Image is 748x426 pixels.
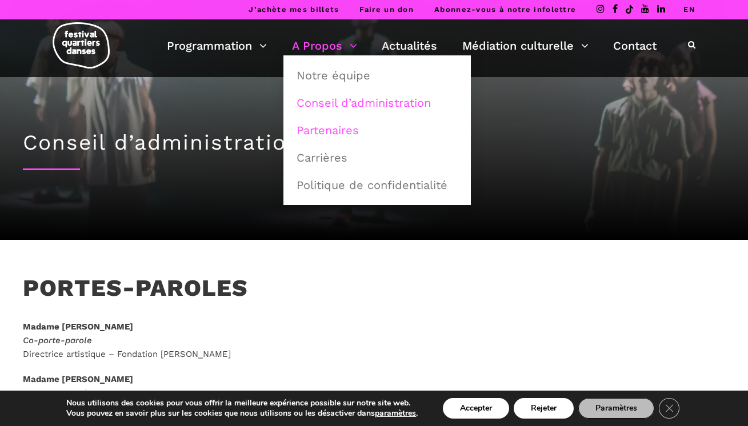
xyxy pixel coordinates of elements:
img: logo-fqd-med [53,22,110,69]
strong: Madame [PERSON_NAME] [23,321,133,332]
a: Partenaires [290,117,465,143]
a: A Propos [292,36,357,55]
a: Programmation [167,36,267,55]
a: Carrières [290,144,465,171]
span: Co-porte-parole [23,335,92,345]
p: Nous utilisons des cookies pour vous offrir la meilleure expérience possible sur notre site web. [66,398,418,408]
p: Directrice de l’École de danse supérieure du Québec et ex-danseuse étoile des Grands Ballets Cana... [23,372,580,413]
h1: Conseil d’administration [23,130,725,155]
p: Directrice artistique – Fondation [PERSON_NAME] [23,320,580,361]
strong: Madame [PERSON_NAME] [23,374,133,384]
a: Notre équipe [290,62,465,89]
button: Rejeter [514,398,574,419]
a: Contact [613,36,657,55]
a: J’achète mes billets [249,5,339,14]
h3: PORTES-PAROLES [23,274,248,303]
em: Co-porte-parole [23,388,92,398]
a: Faire un don [359,5,414,14]
button: Paramètres [578,398,654,419]
a: EN [683,5,695,14]
a: Conseil d’administration [290,90,465,116]
button: paramètres [375,408,416,419]
p: Vous pouvez en savoir plus sur les cookies que nous utilisons ou les désactiver dans . [66,408,418,419]
a: Actualités [382,36,437,55]
button: Accepter [443,398,509,419]
a: Médiation culturelle [462,36,589,55]
a: Abonnez-vous à notre infolettre [434,5,576,14]
a: Politique de confidentialité [290,172,465,198]
button: Close GDPR Cookie Banner [659,398,679,419]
